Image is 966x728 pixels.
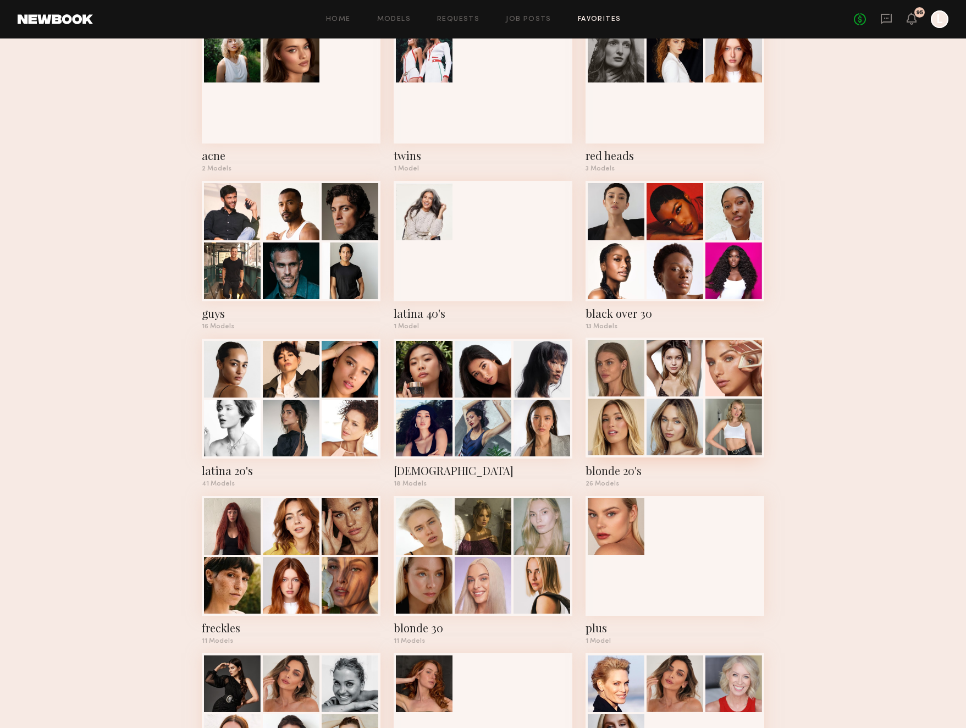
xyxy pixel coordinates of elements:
a: L [931,10,948,28]
div: blonde 20's [586,463,764,478]
div: 1 Model [394,323,572,330]
div: latina 20's [202,463,380,478]
div: black over 30 [586,306,764,321]
a: plus1 Model [586,496,764,644]
div: red heads [586,148,764,163]
div: 1 Model [394,166,572,172]
a: black over 3013 Models [586,181,764,329]
div: blonde 30 [394,620,572,636]
div: plus [586,620,764,636]
div: 26 Models [586,481,764,487]
a: Models [377,16,411,23]
div: 2 Models [202,166,380,172]
a: red heads3 Models [586,24,764,172]
div: 18 Models [394,481,572,487]
a: [DEMOGRAPHIC_DATA]18 Models [394,339,572,487]
div: 95 [916,10,923,16]
div: twins [394,148,572,163]
a: blonde 20's26 Models [586,339,764,487]
div: latina 40's [394,306,572,321]
a: Requests [437,16,479,23]
div: 13 Models [586,323,764,330]
a: guys16 Models [202,181,380,329]
a: Job Posts [506,16,551,23]
a: twins1 Model [394,24,572,172]
div: guys [202,306,380,321]
div: acne [202,148,380,163]
a: blonde 3011 Models [394,496,572,644]
div: 1 Model [586,638,764,644]
a: latina 40's1 Model [394,181,572,329]
div: 3 Models [586,166,764,172]
div: 41 Models [202,481,380,487]
a: acne2 Models [202,24,380,172]
div: 11 Models [394,638,572,644]
a: Home [326,16,351,23]
div: 16 Models [202,323,380,330]
a: latina 20's41 Models [202,339,380,487]
div: asian [394,463,572,478]
a: Favorites [578,16,621,23]
a: freckles11 Models [202,496,380,644]
div: 11 Models [202,638,380,644]
div: freckles [202,620,380,636]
